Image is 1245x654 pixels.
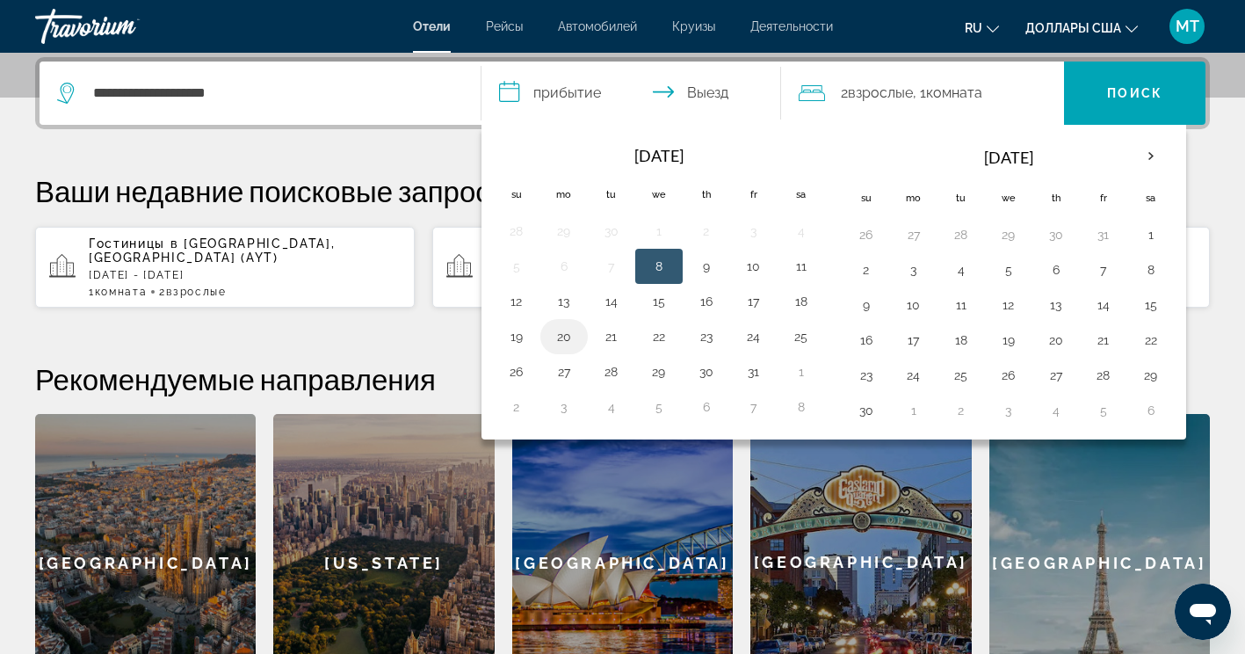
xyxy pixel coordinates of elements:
[900,222,928,247] button: Day 27
[692,254,720,279] button: Day 9
[89,269,401,281] p: [DATE] - [DATE]
[852,222,880,247] button: Day 26
[900,398,928,423] button: Day 1
[597,254,626,279] button: Day 7
[1025,21,1121,35] span: Доллары США
[995,398,1023,423] button: Day 3
[1042,363,1070,388] button: Day 27
[550,254,578,279] button: Day 6
[947,222,975,247] button: Day 28
[166,286,226,298] span: Взрослые
[900,293,928,317] button: Day 10
[1164,8,1210,45] button: Пользовательское меню
[1127,136,1175,177] button: Next month
[597,360,626,384] button: Day 28
[740,289,768,314] button: Day 17
[740,219,768,243] button: Day 3
[432,226,812,309] button: Гостиницы в [GEOGRAPHIC_DATA], [GEOGRAPHIC_DATA] (AYT)Пн, 20 окт - втр, 21 окт1Комната2Взрослые
[900,328,928,352] button: Day 17
[740,254,768,279] button: Day 10
[1042,222,1070,247] button: Day 30
[89,236,335,265] span: , [GEOGRAPHIC_DATA] (AYT)
[95,286,148,298] span: Комната
[692,219,720,243] button: Day 2
[1089,258,1118,282] button: Day 7
[692,395,720,419] button: Day 6
[672,19,715,33] a: Круизы
[1176,18,1199,35] span: МТ
[1064,62,1205,125] button: Искать
[913,84,926,101] font: , 1
[947,293,975,317] button: Day 11
[486,19,523,33] span: Рейсы
[740,360,768,384] button: Day 31
[852,328,880,352] button: Day 16
[984,148,1033,167] font: [DATE]
[947,363,975,388] button: Day 25
[40,62,1205,125] div: Виджет поиска
[926,84,982,101] span: Комната
[597,324,626,349] button: Day 21
[634,146,684,165] font: [DATE]
[787,395,815,419] button: Day 8
[89,236,331,251] span: Гостиницы в [GEOGRAPHIC_DATA]
[852,398,880,423] button: Day 30
[159,286,166,298] font: 2
[645,324,673,349] button: Day 22
[550,360,578,384] button: Day 27
[1025,15,1138,40] button: Изменить валюту
[1137,398,1165,423] button: Day 6
[35,361,1210,396] h2: Рекомендуемые направления
[1089,293,1118,317] button: Day 14
[1089,222,1118,247] button: Day 31
[1107,86,1162,100] span: Поиск
[787,254,815,279] button: Day 11
[1089,398,1118,423] button: Day 5
[848,84,913,101] span: Взрослые
[597,289,626,314] button: Day 14
[692,360,720,384] button: Day 30
[1042,328,1070,352] button: Day 20
[740,395,768,419] button: Day 7
[995,222,1023,247] button: Day 29
[965,21,982,35] span: ru
[900,363,928,388] button: Day 24
[645,219,673,243] button: Day 1
[1042,258,1070,282] button: Day 6
[781,62,1064,125] button: Путешественники: 2 взрослых, 0 детей
[1137,293,1165,317] button: Day 15
[900,258,928,282] button: Day 3
[692,324,720,349] button: Day 23
[995,363,1023,388] button: Day 26
[1089,363,1118,388] button: Day 28
[550,324,578,349] button: Day 20
[852,258,880,282] button: Day 2
[645,360,673,384] button: Day 29
[597,395,626,419] button: Day 4
[787,219,815,243] button: Day 4
[597,219,626,243] button: Day 30
[750,19,833,33] a: Деятельности
[91,80,454,106] input: Поиск направления от отеля
[558,19,637,33] a: Автомобилей
[965,15,999,40] button: Изменение языка
[843,136,1175,428] table: Right calendar grid
[503,324,531,349] button: Day 19
[645,289,673,314] button: Day 15
[35,4,211,49] a: Травориум
[1137,222,1165,247] button: Day 1
[413,19,451,33] a: Отели
[995,293,1023,317] button: Day 12
[1137,258,1165,282] button: Day 8
[89,286,95,298] font: 1
[1089,328,1118,352] button: Day 21
[503,219,531,243] button: Day 28
[852,293,880,317] button: Day 9
[841,84,848,101] font: 2
[503,395,531,419] button: Day 2
[481,62,782,125] button: Выберите дату заезда и выезда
